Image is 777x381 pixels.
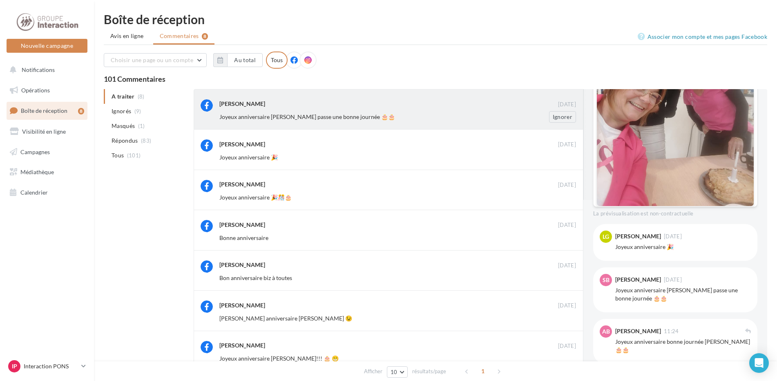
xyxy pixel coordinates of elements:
span: [DATE] [664,234,682,239]
div: [PERSON_NAME] [615,328,661,334]
span: AB [602,327,610,336]
span: (1) [138,123,145,129]
span: [DATE] [558,101,576,108]
div: [PERSON_NAME] [219,140,265,148]
a: Visibilité en ligne [5,123,89,140]
span: Tous [112,151,124,159]
span: 10 [391,369,397,375]
span: Joyeux anniversaire 🎉🎊🎂 [219,194,292,201]
span: (9) [134,108,141,114]
span: Masqués [112,122,135,130]
span: [DATE] [558,302,576,309]
div: [PERSON_NAME] [219,301,265,309]
div: Joyeux anniversaire 🎉 [615,243,751,251]
button: Notifications [5,61,86,78]
div: Boîte de réception [104,13,767,25]
span: Bonne anniversaire [219,234,268,241]
button: 10 [387,366,408,378]
a: IP Interaction PONS [7,359,87,374]
div: Open Intercom Messenger [749,353,769,373]
span: Ignorés [112,107,131,115]
span: (83) [141,137,151,144]
span: SB [603,276,610,284]
span: Afficher [364,368,382,375]
button: Au total [213,53,263,67]
div: La prévisualisation est non-contractuelle [593,207,757,217]
a: Campagnes [5,143,89,161]
span: (101) [127,152,141,159]
span: [DATE] [558,343,576,350]
span: Joyeux anniversaire 🎉 [219,154,278,161]
span: Avis en ligne [110,32,144,40]
span: Choisir une page ou un compte [111,56,193,63]
div: [PERSON_NAME] [219,341,265,350]
div: Joyeux anniversaire bonne journée [PERSON_NAME] 🎂🎂 [615,338,751,354]
div: Joyeux anniversaire [PERSON_NAME] passe une bonne journée 🎂🎂 [615,286,751,303]
span: résultats/page [412,368,446,375]
div: Tous [266,52,288,69]
button: Choisir une page ou un compte [104,53,207,67]
div: [PERSON_NAME] [219,180,265,188]
span: Visibilité en ligne [22,128,66,135]
span: Opérations [21,87,50,94]
button: Ignorer [549,111,576,123]
button: Au total [227,53,263,67]
button: Nouvelle campagne [7,39,87,53]
span: [DATE] [664,277,682,282]
div: [PERSON_NAME] [219,221,265,229]
span: 11:24 [664,329,679,334]
a: Calendrier [5,184,89,201]
span: Notifications [22,66,55,73]
span: Boîte de réception [21,107,67,114]
div: [PERSON_NAME] [615,277,661,282]
span: [DATE] [558,262,576,269]
span: [PERSON_NAME] anniversaire [PERSON_NAME] 😉 [219,315,352,322]
span: [DATE] [558,141,576,148]
a: Opérations [5,82,89,99]
a: Boîte de réception8 [5,102,89,119]
p: Interaction PONS [24,362,78,370]
span: Joyeux anniversaire [PERSON_NAME]!!! 🎂 😁 [219,355,339,362]
span: Campagnes [20,148,50,155]
span: [DATE] [558,222,576,229]
div: [PERSON_NAME] [219,100,265,108]
div: [PERSON_NAME] [219,261,265,269]
span: Bon anniversaire biz à toutes [219,274,292,281]
div: 101 Commentaires [104,75,767,83]
div: 8 [78,108,84,114]
span: IP [12,362,17,370]
span: Calendrier [20,189,48,196]
a: Médiathèque [5,164,89,181]
span: Joyeux anniversaire [PERSON_NAME] passe une bonne journée 🎂🎂 [219,113,395,120]
div: [PERSON_NAME] [615,233,661,239]
span: Médiathèque [20,168,54,175]
span: Répondus [112,137,138,145]
span: LG [603,233,609,241]
span: 1 [476,365,489,378]
span: [DATE] [558,182,576,189]
a: Associer mon compte et mes pages Facebook [638,32,767,42]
